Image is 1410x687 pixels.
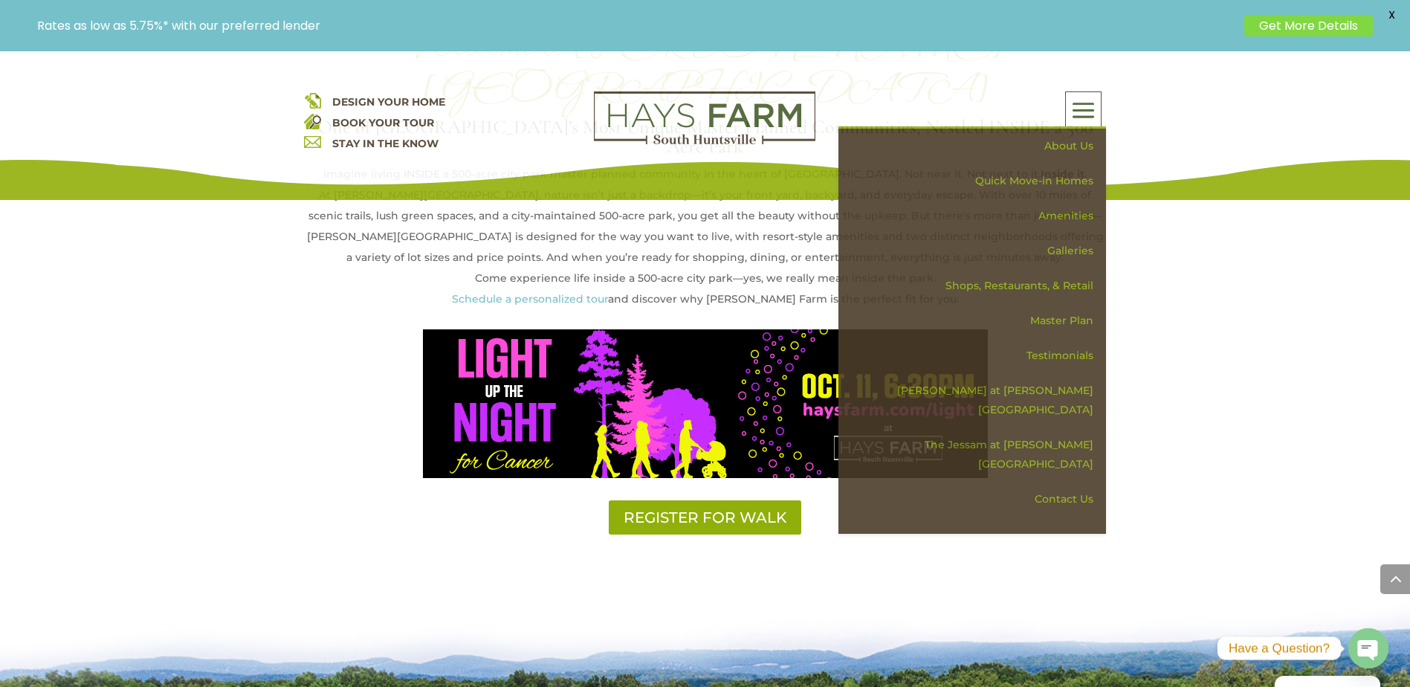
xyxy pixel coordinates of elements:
[849,164,1106,199] a: Quick Move-in Homes
[849,233,1106,268] a: Galleries
[332,95,445,109] a: DESIGN YOUR HOME
[37,19,1237,33] p: Rates as low as 5.75%* with our preferred lender
[1244,15,1373,36] a: Get More Details
[304,268,1107,288] div: Come experience life inside a 500-acre city park—yes, we really mean inside the park.
[849,268,1106,303] a: Shops, Restaurants, & Retail
[849,129,1106,164] a: About Us
[452,292,608,306] a: Schedule a personalized tour
[849,338,1106,373] a: Testimonials
[594,135,815,148] a: hays farm homes huntsville development
[849,303,1106,338] a: Master Plan
[304,112,321,129] img: book your home tour
[423,329,988,478] img: LightUpTheNightForCancer_Billboard_Digital
[594,91,815,145] img: Logo
[849,373,1106,428] a: [PERSON_NAME] at [PERSON_NAME][GEOGRAPHIC_DATA]
[304,184,1107,268] div: At [PERSON_NAME][GEOGRAPHIC_DATA], nature isn’t just a backdrop—it’s your front yard, backyard, a...
[1380,4,1403,26] span: X
[304,288,1107,309] p: and discover why [PERSON_NAME] Farm is the perfect fit for you.
[332,116,434,129] a: BOOK YOUR TOUR
[304,91,321,109] img: design your home
[849,199,1106,233] a: Amenities
[849,482,1106,517] a: Contact Us
[609,500,801,535] a: REGISTER FOR WALK
[849,428,1106,482] a: The Jessam at [PERSON_NAME][GEOGRAPHIC_DATA]
[332,137,439,150] a: STAY IN THE KNOW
